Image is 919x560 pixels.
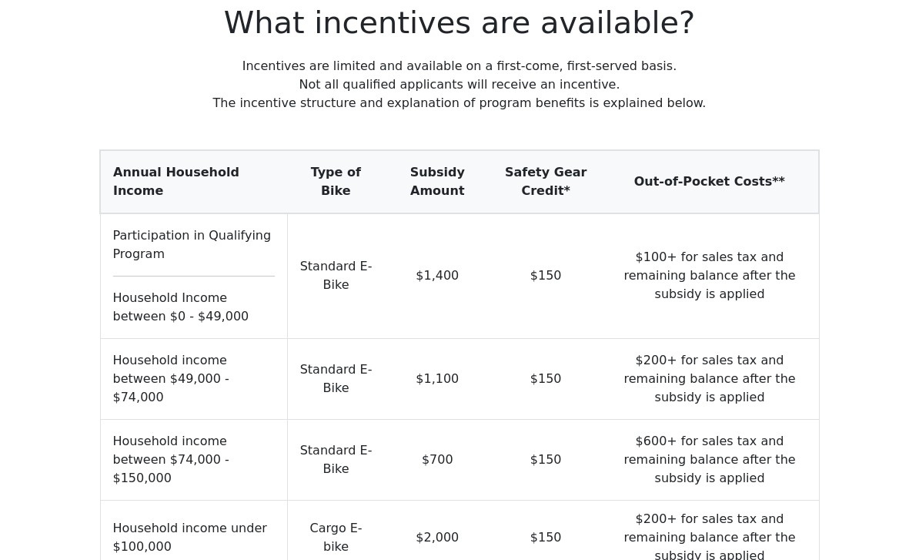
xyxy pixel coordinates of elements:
[384,339,491,420] td: $1,100
[9,95,910,113] p: The incentive structure and explanation of program benefits is explained below.
[491,151,601,214] td: Safety Gear Credit*
[491,214,601,340] td: $150
[491,339,601,420] td: $150
[288,339,384,420] td: Standard E-Bike
[288,151,384,214] td: Type of Bike
[601,420,819,501] td: $600+ for sales tax and remaining balance after the subsidy is applied
[100,420,288,501] td: Household income between $74,000 - $150,000
[491,420,601,501] td: $150
[601,214,819,340] td: $100+ for sales tax and remaining balance after the subsidy is applied
[9,5,910,42] h1: What incentives are available?
[100,339,288,420] td: Household income between $49,000 - $74,000
[9,76,910,95] p: Not all qualified applicants will receive an incentive.
[384,420,491,501] td: $700
[9,58,910,76] p: Incentives are limited and available on a first-come, first-served basis.
[601,339,819,420] td: $200+ for sales tax and remaining balance after the subsidy is applied
[288,420,384,501] td: Standard E-Bike
[384,151,491,214] td: Subsidy Amount
[100,151,288,214] td: Annual Household Income
[384,214,491,340] td: $1,400
[100,214,288,340] td: Participation in Qualifying Program Household Income between $0 - $49,000
[288,214,384,340] td: Standard E-Bike
[601,151,819,214] td: Out-of-Pocket Costs**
